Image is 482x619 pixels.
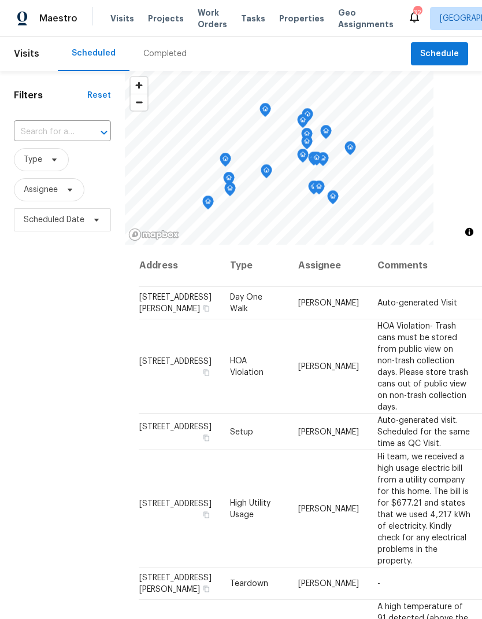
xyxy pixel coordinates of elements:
div: Map marker [311,152,322,170]
div: Map marker [202,196,214,213]
span: Hi team, we received a high usage electric bill from a utility company for this home. The bill is... [377,452,470,565]
span: [PERSON_NAME] [298,299,359,307]
span: HOA Violation- Trash cans must be stored from public view on non-trash collection days. Please st... [377,322,468,411]
button: Copy Address [201,367,212,377]
span: Day One Walk [230,293,262,313]
button: Schedule [411,42,468,66]
span: [STREET_ADDRESS] [139,422,212,430]
span: Scheduled Date [24,214,84,226]
button: Copy Address [201,509,212,519]
button: Open [96,124,112,141]
div: Map marker [297,149,309,167]
div: Map marker [301,128,313,146]
span: [STREET_ADDRESS][PERSON_NAME] [139,293,212,313]
div: Map marker [344,141,356,159]
span: Teardown [230,580,268,588]
div: Map marker [317,152,329,170]
button: Copy Address [201,584,212,594]
button: Copy Address [201,432,212,443]
span: [STREET_ADDRESS] [139,357,212,365]
span: Geo Assignments [338,7,394,30]
th: Comments [368,245,481,287]
div: Map marker [223,172,235,190]
div: 32 [413,7,421,19]
span: Auto-generated visit. Scheduled for the same time as QC Visit. [377,416,470,447]
span: High Utility Usage [230,499,270,518]
div: Map marker [320,125,332,143]
span: Auto-generated Visit [377,299,457,307]
div: Map marker [297,114,309,132]
span: [PERSON_NAME] [298,428,359,436]
div: Map marker [313,180,325,198]
span: - [377,580,380,588]
span: [PERSON_NAME] [298,362,359,370]
span: Tasks [241,14,265,23]
span: Properties [279,13,324,24]
h1: Filters [14,90,87,101]
button: Toggle attribution [462,225,476,239]
span: Work Orders [198,7,227,30]
span: HOA Violation [230,356,264,376]
span: Toggle attribution [466,226,473,238]
span: [PERSON_NAME] [298,580,359,588]
span: [PERSON_NAME] [298,504,359,513]
th: Address [139,245,221,287]
span: Setup [230,428,253,436]
div: Map marker [224,182,236,200]
div: Map marker [327,190,339,208]
div: Map marker [261,164,272,182]
th: Assignee [289,245,368,287]
span: Assignee [24,184,58,196]
div: Map marker [302,108,313,126]
div: Completed [143,48,187,60]
span: Visits [110,13,134,24]
span: [STREET_ADDRESS][PERSON_NAME] [139,574,212,594]
input: Search for an address... [14,123,79,141]
th: Type [221,245,289,287]
span: Maestro [39,13,77,24]
button: Zoom in [131,77,147,94]
span: [STREET_ADDRESS] [139,499,212,507]
div: Map marker [308,180,320,198]
span: Projects [148,13,184,24]
span: Visits [14,41,39,67]
button: Copy Address [201,303,212,314]
canvas: Map [125,71,433,245]
span: Schedule [420,47,459,61]
a: Mapbox homepage [128,228,179,241]
div: Map marker [259,103,271,121]
div: Scheduled [72,47,116,59]
div: Map marker [220,153,231,171]
button: Zoom out [131,94,147,110]
div: Map marker [301,135,313,153]
span: Type [24,154,42,165]
div: Reset [87,90,111,101]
